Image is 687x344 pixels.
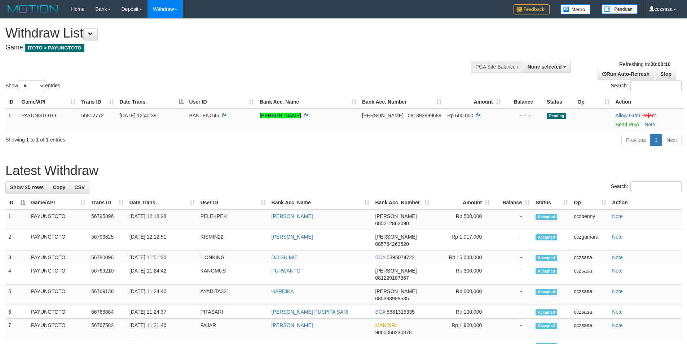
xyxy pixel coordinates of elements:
th: Balance [504,95,544,109]
span: Copy 085393988535 to clipboard [375,296,409,301]
td: PAYUNGTOTO [28,305,88,319]
label: Show entries [5,80,60,91]
span: CSV [74,184,85,190]
span: Copy [53,184,65,190]
td: cczsasa [571,319,609,339]
td: Rp 1,900,000 [432,319,493,339]
img: Feedback.jpg [514,4,550,14]
td: FAJAR [198,319,269,339]
span: Copy 085764263520 to clipboard [375,241,409,247]
h1: Withdraw List [5,26,451,40]
th: Op: activate to sort column ascending [574,95,612,109]
th: Balance: activate to sort column ascending [493,196,533,209]
td: [DATE] 11:24:42 [127,264,198,285]
a: Reject [642,113,656,118]
th: User ID: activate to sort column ascending [198,196,269,209]
th: Game/API: activate to sort column ascending [28,196,88,209]
a: [PERSON_NAME] [272,234,313,240]
input: Search: [630,181,682,192]
th: Trans ID: activate to sort column ascending [78,95,116,109]
td: 56793825 [88,230,127,251]
a: [PERSON_NAME] [272,213,313,219]
a: Note [612,254,623,260]
td: 1 [5,109,19,131]
td: 56769138 [88,285,127,305]
td: [DATE] 11:24:37 [127,305,198,319]
th: Trans ID: activate to sort column ascending [88,196,127,209]
td: KANGMUS [198,264,269,285]
td: PAYUNGTOTO [28,251,88,264]
td: [DATE] 12:12:51 [127,230,198,251]
a: 1 [650,134,662,146]
th: Status [544,95,574,109]
td: - [493,285,533,305]
label: Search: [611,80,682,91]
a: CSV [70,181,89,193]
td: - [493,209,533,230]
a: Previous [621,134,650,146]
td: - [493,251,533,264]
th: Bank Acc. Name: activate to sort column ascending [269,196,373,209]
span: 56812772 [81,113,104,118]
span: Accepted [536,268,557,274]
span: Copy 8881315335 to clipboard [387,309,415,315]
span: Copy 085212863090 to clipboard [375,221,409,226]
td: PAYUNGTOTO [28,264,88,285]
th: ID [5,95,19,109]
td: cczbenny [571,209,609,230]
td: PAYUNGTOTO [28,230,88,251]
th: Status: activate to sort column ascending [533,196,571,209]
span: [PERSON_NAME] [375,234,417,240]
th: ID: activate to sort column descending [5,196,28,209]
td: 4 [5,264,28,285]
a: Note [644,122,655,127]
span: Pending [547,113,566,119]
th: Action [609,196,682,209]
a: Next [662,134,682,146]
span: None selected [528,64,562,70]
td: cczgumara [571,230,609,251]
span: · [615,113,641,118]
td: Rp 500,000 [432,209,493,230]
h1: Latest Withdraw [5,164,682,178]
th: Game/API: activate to sort column ascending [19,95,79,109]
span: Accepted [536,323,557,329]
td: [DATE] 11:21:46 [127,319,198,339]
td: - [493,305,533,319]
a: HARDIKA [272,288,294,294]
td: LIONKING [198,251,269,264]
td: PELEKPEK [198,209,269,230]
input: Search: [630,80,682,91]
th: Date Trans.: activate to sort column descending [117,95,186,109]
td: cczsasa [571,285,609,305]
a: DJI SU MIE [272,254,298,260]
td: Rp 100,000 [432,305,493,319]
td: Rp 15,000,000 [432,251,493,264]
span: Accepted [536,309,557,315]
a: Note [612,268,623,274]
td: 3 [5,251,28,264]
span: Refreshing in: [619,61,670,67]
td: Rp 300,000 [432,264,493,285]
a: [PERSON_NAME] [260,113,301,118]
span: MANDIRI [375,322,396,328]
th: Bank Acc. Number: activate to sort column ascending [359,95,444,109]
img: MOTION_logo.png [5,4,60,14]
h4: Game: [5,44,451,51]
strong: 00:00:10 [650,61,670,67]
td: cczsasa [571,305,609,319]
th: Action [612,95,684,109]
div: Showing 1 to 1 of 1 entries [5,133,281,143]
th: Amount: activate to sort column ascending [444,95,503,109]
td: PAYUNGTOTO [28,285,88,305]
span: [PERSON_NAME] [375,213,417,219]
td: AYADITA321 [198,285,269,305]
span: [DATE] 12:40:39 [120,113,157,118]
button: None selected [523,61,571,73]
span: BANTENG45 [189,113,219,118]
td: 2 [5,230,28,251]
td: cczsasa [571,251,609,264]
td: cczsasa [571,264,609,285]
th: User ID: activate to sort column ascending [186,95,257,109]
a: Run Auto-Refresh [598,68,654,80]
